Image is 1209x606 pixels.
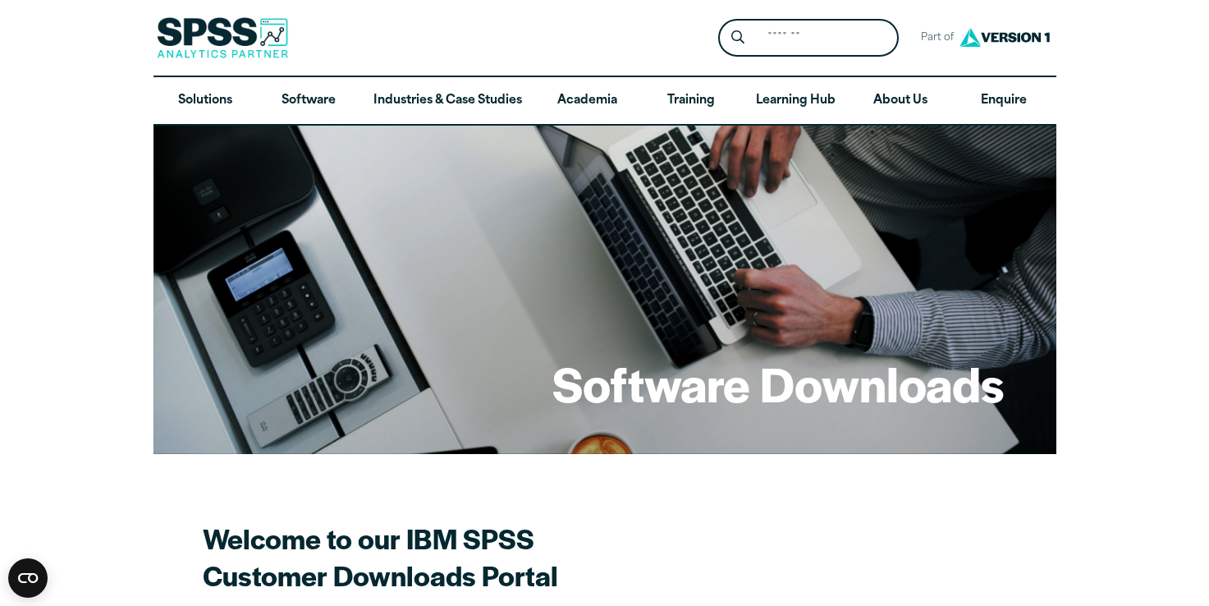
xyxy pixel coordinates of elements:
a: About Us [849,77,952,125]
a: Industries & Case Studies [360,77,535,125]
button: Open CMP widget [8,558,48,598]
nav: Desktop version of site main menu [153,77,1056,125]
a: Enquire [952,77,1056,125]
form: Site Header Search Form [718,19,899,57]
h2: Welcome to our IBM SPSS Customer Downloads Portal [203,520,777,594]
button: Search magnifying glass icon [722,23,753,53]
img: Version1 Logo [955,22,1054,53]
a: Academia [535,77,639,125]
a: Solutions [153,77,257,125]
h1: Software Downloads [552,351,1004,415]
svg: Search magnifying glass icon [731,30,744,44]
a: Learning Hub [743,77,849,125]
img: SPSS Analytics Partner [157,17,288,58]
a: Software [257,77,360,125]
span: Part of [912,26,955,50]
a: Training [639,77,742,125]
